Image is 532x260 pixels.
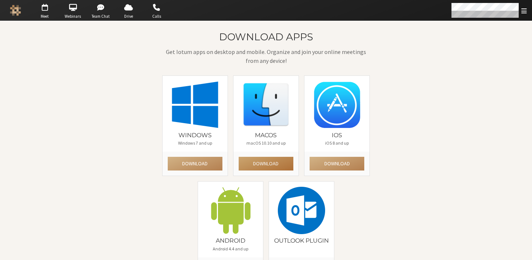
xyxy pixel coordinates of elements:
h4: iOS [310,132,364,139]
h4: Windows [168,132,222,139]
span: Webinars [60,13,86,20]
img: [object Object] [242,81,290,128]
p: macOS 10.10 and up [239,140,293,146]
button: Download [239,157,293,170]
p: Get Iotum apps on desktop and mobile. Organize and join your online meetings from any device! [162,47,370,65]
p: Windows 7 and up [168,140,222,146]
h2: Download apps [162,31,370,42]
span: Calls [144,13,170,20]
p: Android 4.4 and up [203,246,258,252]
img: [object Object] [171,81,219,128]
img: [object Object] [313,81,361,128]
img: [object Object] [278,187,325,234]
p: iOS 8 and up [310,140,364,146]
h4: macOS [239,132,293,139]
span: Team Chat [88,13,114,20]
span: Meet [32,13,58,20]
h4: Android [203,237,258,244]
span: Drive [116,13,141,20]
h4: Outlook plugin [274,237,329,244]
img: [object Object] [207,187,254,234]
button: Download [168,157,222,170]
img: Iotum [10,5,21,16]
button: Download [310,157,364,170]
